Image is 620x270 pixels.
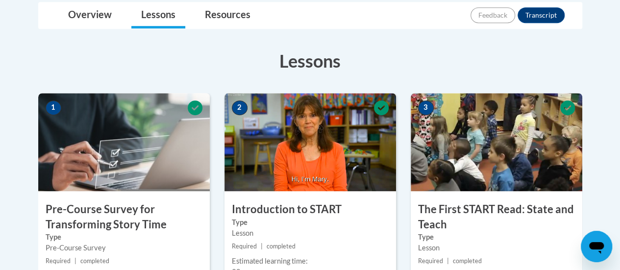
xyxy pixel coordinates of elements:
[418,100,434,115] span: 3
[411,93,582,191] img: Course Image
[232,217,389,228] label: Type
[46,100,61,115] span: 1
[447,257,449,265] span: |
[471,7,515,23] button: Feedback
[232,228,389,239] div: Lesson
[224,202,396,217] h3: Introduction to START
[232,243,257,250] span: Required
[232,256,389,267] div: Estimated learning time:
[224,93,396,191] img: Course Image
[46,257,71,265] span: Required
[38,93,210,191] img: Course Image
[411,202,582,232] h3: The First START Read: State and Teach
[267,243,296,250] span: completed
[80,257,109,265] span: completed
[581,231,612,262] iframe: Button to launch messaging window
[418,243,575,253] div: Lesson
[195,2,260,28] a: Resources
[518,7,565,23] button: Transcript
[46,232,202,243] label: Type
[38,49,582,73] h3: Lessons
[131,2,185,28] a: Lessons
[232,100,248,115] span: 2
[453,257,482,265] span: completed
[418,257,443,265] span: Required
[261,243,263,250] span: |
[46,243,202,253] div: Pre-Course Survey
[58,2,122,28] a: Overview
[74,257,76,265] span: |
[418,232,575,243] label: Type
[38,202,210,232] h3: Pre-Course Survey for Transforming Story Time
